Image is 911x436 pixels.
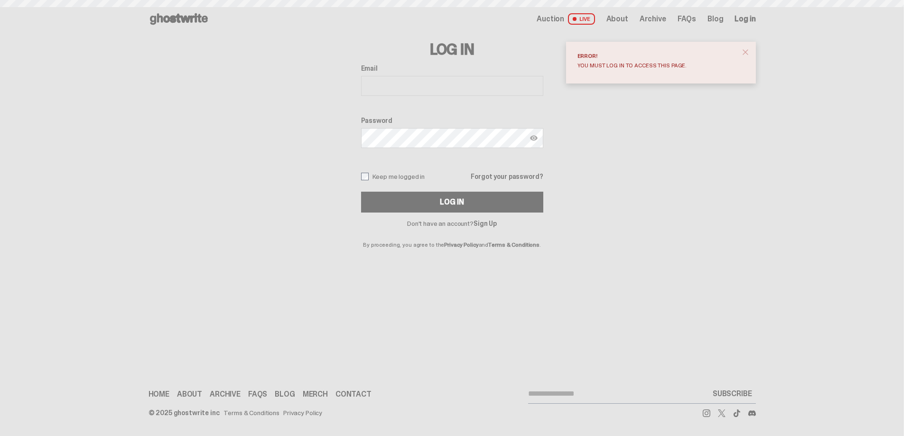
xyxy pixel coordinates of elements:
[361,117,543,124] label: Password
[678,15,696,23] a: FAQs
[577,63,737,68] div: You must log in to access this page.
[361,227,543,248] p: By proceeding, you agree to the and .
[444,241,478,249] a: Privacy Policy
[734,15,755,23] a: Log in
[149,409,220,416] div: © 2025 ghostwrite inc
[471,173,543,180] a: Forgot your password?
[361,173,425,180] label: Keep me logged in
[210,390,241,398] a: Archive
[361,65,543,72] label: Email
[568,13,595,25] span: LIVE
[275,390,295,398] a: Blog
[335,390,372,398] a: Contact
[707,15,723,23] a: Blog
[248,390,267,398] a: FAQs
[361,42,543,57] h3: Log In
[361,192,543,213] button: Log In
[149,390,169,398] a: Home
[303,390,328,398] a: Merch
[223,409,279,416] a: Terms & Conditions
[606,15,628,23] a: About
[474,219,497,228] a: Sign Up
[488,241,539,249] a: Terms & Conditions
[537,15,564,23] span: Auction
[361,220,543,227] p: Don't have an account?
[709,384,756,403] button: SUBSCRIBE
[640,15,666,23] a: Archive
[361,173,369,180] input: Keep me logged in
[440,198,464,206] div: Log In
[530,134,538,142] img: Show password
[577,53,737,59] div: Error!
[283,409,322,416] a: Privacy Policy
[177,390,202,398] a: About
[537,13,595,25] a: Auction LIVE
[737,44,754,61] button: close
